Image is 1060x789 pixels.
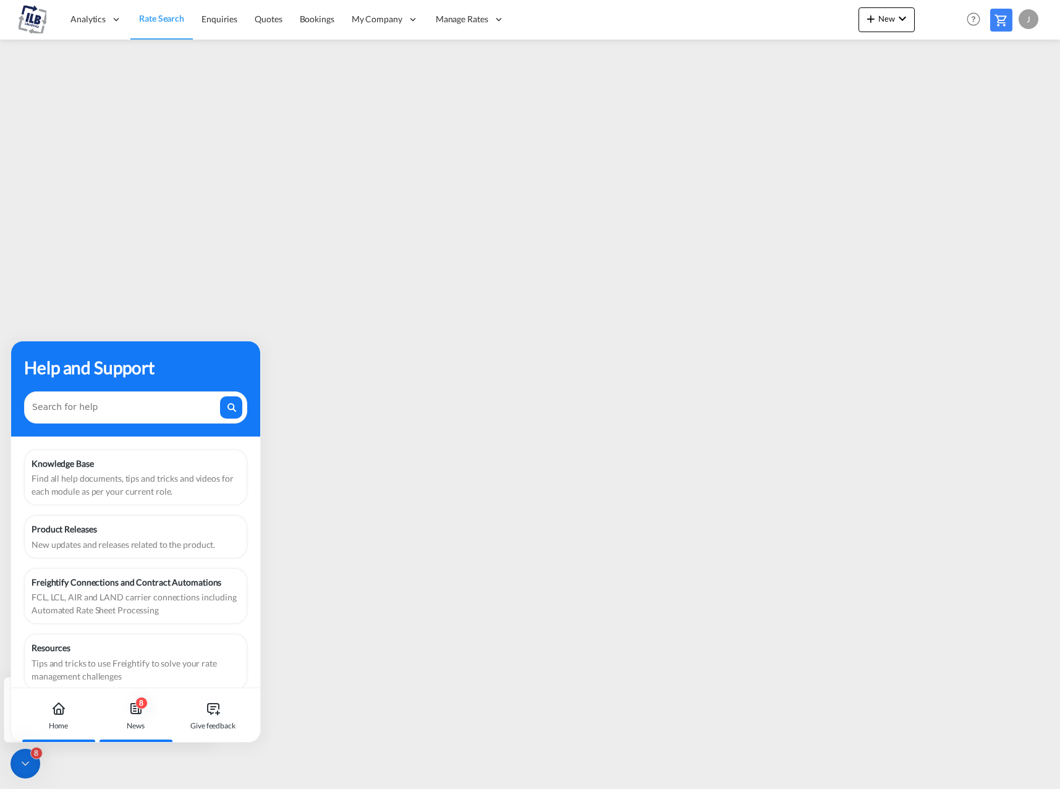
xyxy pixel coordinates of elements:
span: Manage Rates [436,13,488,25]
div: Help [963,9,990,31]
span: Bookings [300,14,334,24]
div: J [1019,9,1038,29]
img: 625ebc90a5f611efb2de8361e036ac32.png [19,6,46,33]
md-icon: icon-plus 400-fg [863,11,878,26]
span: New [863,14,910,23]
span: Rate Search [139,13,184,23]
span: Enquiries [201,14,237,24]
span: Help [963,9,984,30]
span: Analytics [70,13,106,25]
md-icon: icon-chevron-down [895,11,910,26]
button: icon-plus 400-fgNewicon-chevron-down [859,7,915,32]
span: My Company [352,13,402,25]
span: Quotes [255,14,282,24]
